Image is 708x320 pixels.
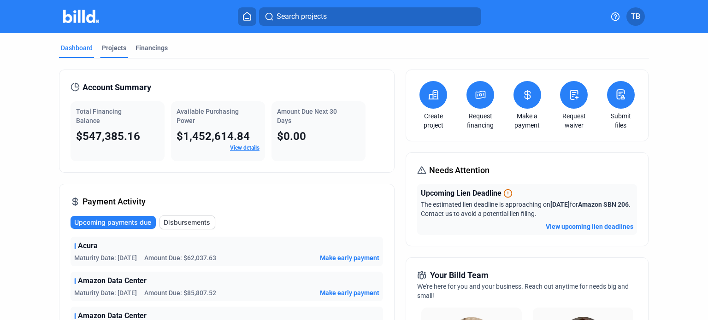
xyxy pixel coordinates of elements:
[159,215,215,229] button: Disbursements
[578,201,629,208] span: Amazon SBN 206
[136,43,168,52] div: Financings
[177,108,239,124] span: Available Purchasing Power
[626,7,645,26] button: TB
[76,130,140,143] span: $547,385.16
[144,253,216,262] span: Amount Due: $62,037.63
[83,195,146,208] span: Payment Activity
[74,253,137,262] span: Maturity Date: [DATE]
[277,11,327,22] span: Search projects
[74,218,151,227] span: Upcoming payments due
[277,108,337,124] span: Amount Due Next 30 Days
[259,7,481,26] button: Search projects
[464,111,496,130] a: Request financing
[144,288,216,297] span: Amount Due: $85,807.52
[421,201,631,217] span: The estimated lien deadline is approaching on for . Contact us to avoid a potential lien filing.
[102,43,126,52] div: Projects
[63,10,100,23] img: Billd Company Logo
[277,130,306,143] span: $0.00
[550,201,570,208] span: [DATE]
[430,269,489,282] span: Your Billd Team
[421,188,501,199] span: Upcoming Lien Deadline
[631,11,640,22] span: TB
[417,111,449,130] a: Create project
[78,275,147,286] span: Amazon Data Center
[320,253,379,262] button: Make early payment
[164,218,210,227] span: Disbursements
[177,130,250,143] span: $1,452,614.84
[511,111,543,130] a: Make a payment
[605,111,637,130] a: Submit files
[74,288,137,297] span: Maturity Date: [DATE]
[230,145,260,151] a: View details
[429,164,490,177] span: Needs Attention
[558,111,590,130] a: Request waiver
[76,108,122,124] span: Total Financing Balance
[71,216,156,229] button: Upcoming payments due
[417,283,629,299] span: We're here for you and your business. Reach out anytime for needs big and small!
[61,43,93,52] div: Dashboard
[320,288,379,297] button: Make early payment
[546,222,633,231] button: View upcoming lien deadlines
[78,240,98,251] span: Acura
[83,81,151,94] span: Account Summary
